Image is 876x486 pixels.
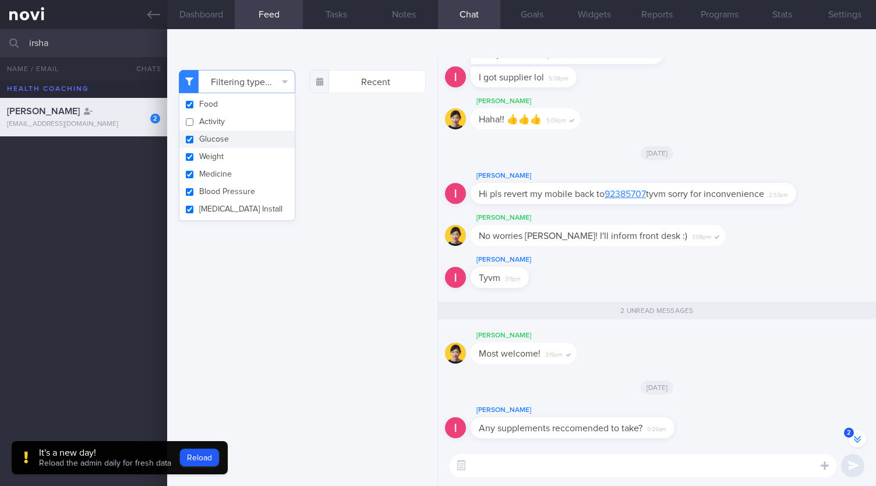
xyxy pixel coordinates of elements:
span: 3:11pm [505,272,521,283]
span: 5:09pm [546,114,566,125]
button: Chats [121,57,167,80]
button: Blood Pressure [179,183,295,200]
span: Haha!! 👍👍👍 [479,115,542,124]
button: [MEDICAL_DATA] Install [179,200,295,218]
div: [PERSON_NAME] [471,403,709,417]
span: 2 [844,428,854,438]
span: Tyvm [479,273,500,283]
span: 9:29am [647,422,666,434]
button: Reload [180,449,219,466]
div: 2 [150,114,160,124]
button: Weight [179,148,295,165]
div: It's a new day! [39,447,171,459]
button: 2 [849,430,866,448]
span: Any supplements reccomended to take? [479,424,642,433]
div: [PERSON_NAME] [471,329,612,343]
button: Filtering type... [179,70,295,93]
span: Reload the admin daily for fresh data [39,459,171,467]
div: [PERSON_NAME] [471,169,831,183]
span: [PERSON_NAME] [7,107,80,116]
span: 3:08pm [692,230,711,241]
div: [PERSON_NAME] [471,211,760,225]
span: 2:53pm [769,188,788,199]
span: 3:19pm [545,348,563,359]
div: [PERSON_NAME] [471,94,615,108]
div: [EMAIL_ADDRESS][DOMAIN_NAME] [7,120,160,129]
a: 92385707 [605,189,646,199]
span: Hi pls revert my mobile back to tyvm sorry for inconvenience [479,189,764,199]
button: Food [179,96,295,113]
button: Activity [179,113,295,131]
span: [DATE] [641,146,674,160]
span: Most welcome! [479,349,541,358]
span: 5:08pm [549,72,568,83]
button: Glucose [179,131,295,148]
div: [PERSON_NAME] [471,253,564,267]
button: Medicine [179,165,295,183]
span: I got supplier lol [479,73,544,82]
span: [DATE] [641,381,674,395]
span: No worries [PERSON_NAME]! I'll inform front desk :) [479,231,687,241]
